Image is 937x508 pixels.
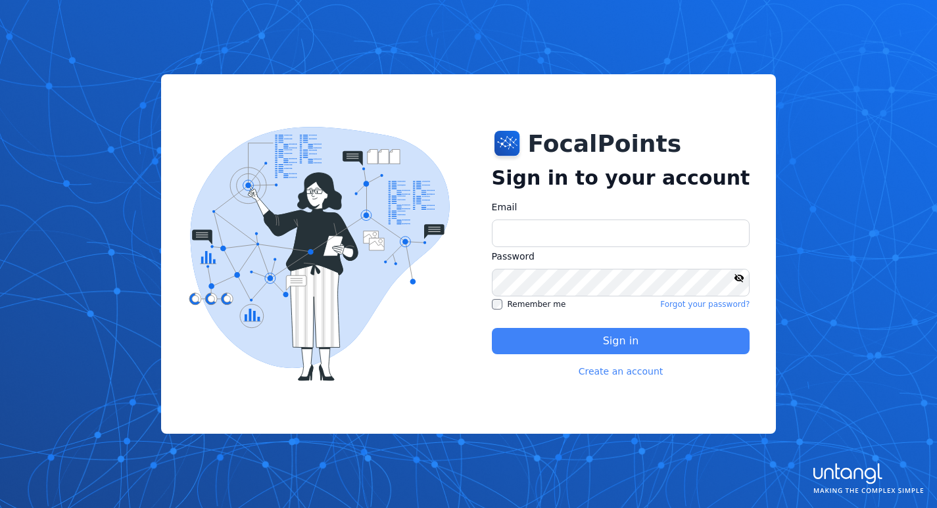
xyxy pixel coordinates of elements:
[660,299,750,310] a: Forgot your password?
[492,250,750,264] label: Password
[492,299,566,310] label: Remember me
[528,131,682,157] h1: FocalPoints
[579,365,663,378] a: Create an account
[492,166,750,190] h2: Sign in to your account
[492,299,502,310] input: Remember me
[492,328,750,354] button: Sign in
[492,200,750,214] label: Email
